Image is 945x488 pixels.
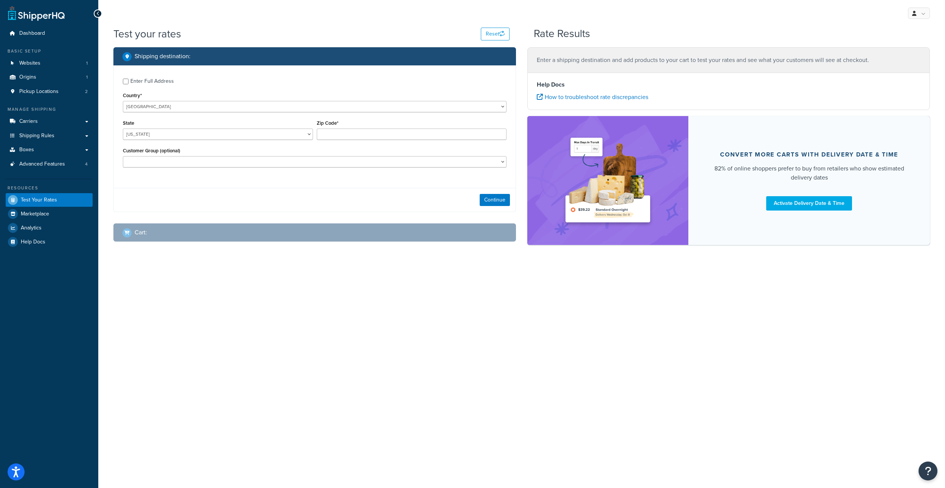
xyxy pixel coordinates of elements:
[766,196,852,211] a: Activate Delivery Date & Time
[130,76,174,87] div: Enter Full Address
[86,60,88,67] span: 1
[85,161,88,167] span: 4
[6,70,93,84] li: Origins
[561,127,655,234] img: feature-image-ddt-36eae7f7280da8017bfb280eaccd9c446f90b1fe08728e4019434db127062ab4.png
[19,147,34,153] span: Boxes
[706,164,912,182] div: 82% of online shoppers prefer to buy from retailers who show estimated delivery dates
[6,185,93,191] div: Resources
[480,194,510,206] button: Continue
[537,93,648,101] a: How to troubleshoot rate discrepancies
[123,148,180,153] label: Customer Group (optional)
[19,60,40,67] span: Websites
[86,74,88,81] span: 1
[6,48,93,54] div: Basic Setup
[21,197,57,203] span: Test Your Rates
[6,70,93,84] a: Origins1
[135,229,147,236] h2: Cart :
[85,88,88,95] span: 2
[6,221,93,235] a: Analytics
[19,161,65,167] span: Advanced Features
[6,129,93,143] a: Shipping Rules
[720,151,898,158] div: Convert more carts with delivery date & time
[6,157,93,171] a: Advanced Features4
[19,74,36,81] span: Origins
[537,55,920,65] p: Enter a shipping destination and add products to your cart to test your rates and see what your c...
[19,88,59,95] span: Pickup Locations
[6,193,93,207] a: Test Your Rates
[123,79,129,84] input: Enter Full Address
[6,143,93,157] a: Boxes
[6,157,93,171] li: Advanced Features
[135,53,191,60] h2: Shipping destination :
[534,28,590,40] h2: Rate Results
[317,120,338,126] label: Zip Code*
[6,207,93,221] a: Marketplace
[6,106,93,113] div: Manage Shipping
[537,80,920,89] h4: Help Docs
[19,133,54,139] span: Shipping Rules
[113,26,181,41] h1: Test your rates
[19,30,45,37] span: Dashboard
[481,28,510,40] button: Reset
[6,115,93,129] a: Carriers
[19,118,38,125] span: Carriers
[6,56,93,70] a: Websites1
[6,85,93,99] li: Pickup Locations
[21,225,42,231] span: Analytics
[6,235,93,249] a: Help Docs
[123,93,142,98] label: Country*
[21,211,49,217] span: Marketplace
[6,26,93,40] a: Dashboard
[919,462,937,480] button: Open Resource Center
[21,239,45,245] span: Help Docs
[6,56,93,70] li: Websites
[6,85,93,99] a: Pickup Locations2
[123,120,134,126] label: State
